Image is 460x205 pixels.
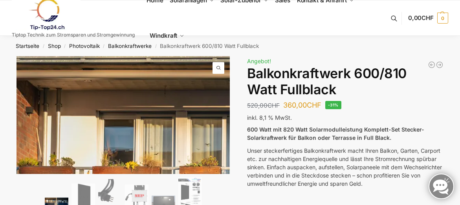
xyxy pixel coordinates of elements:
span: / [100,43,108,49]
a: Shop [48,43,61,49]
p: Tiptop Technik zum Stromsparen und Stromgewinnung [12,33,135,37]
a: Photovoltaik [69,43,100,49]
h1: Balkonkraftwerk 600/810 Watt Fullblack [247,66,444,98]
a: Balkonkraftwerke [108,43,152,49]
span: CHF [307,101,321,109]
a: Windkraft [147,18,188,53]
span: Windkraft [150,32,177,39]
span: -31% [325,101,341,109]
span: CHF [268,102,280,109]
span: Angebot! [247,58,271,64]
span: CHF [422,14,434,22]
span: 0,00 [408,14,434,22]
a: 0,00CHF 0 [408,6,448,30]
bdi: 520,00 [247,102,280,109]
strong: 600 Watt mit 820 Watt Solarmodulleistung Komplett-Set Stecker-Solarkraftwerk für Balkon oder Terr... [247,126,424,141]
a: Startseite [16,43,39,49]
span: 0 [437,13,448,24]
a: Balkonkraftwerk 445/600 Watt Bificial [428,61,436,69]
p: Unser steckerfertiges Balkonkraftwerk macht Ihren Balkon, Garten, Carport etc. zur nachhaltigen E... [247,146,444,188]
a: Balkonkraftwerk 405/600 Watt erweiterbar [436,61,444,69]
bdi: 360,00 [283,101,321,109]
span: / [39,43,48,49]
span: / [61,43,69,49]
span: inkl. 8,1 % MwSt. [247,114,292,121]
